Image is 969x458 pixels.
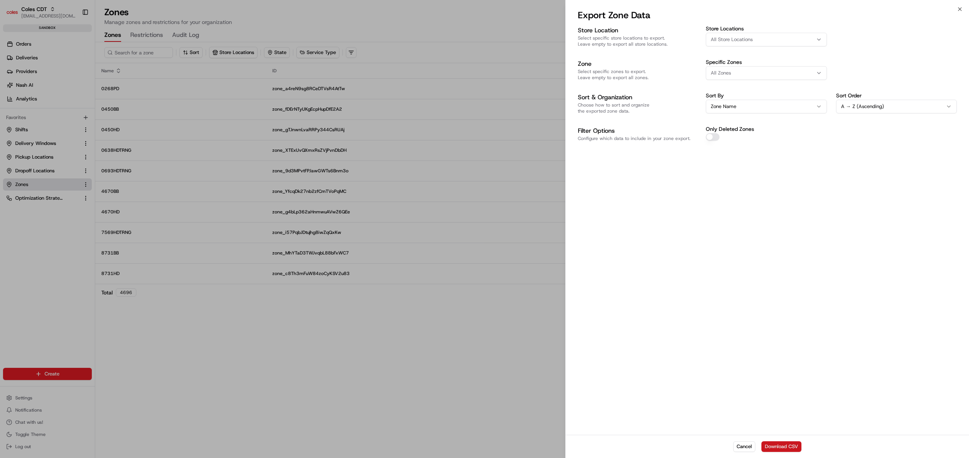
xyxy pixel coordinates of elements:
div: 💻 [64,111,70,118]
label: Sort Order [836,93,957,98]
h3: Store Location [578,26,700,35]
p: Choose how to sort and organize the exported zone data. [578,102,700,114]
span: Pylon [76,129,92,135]
label: Sort By [706,93,827,98]
label: Only Deleted Zones [706,126,754,132]
a: Powered byPylon [54,129,92,135]
h2: Export Zone Data [578,9,957,21]
div: We're available if you need us! [26,81,96,87]
div: 📗 [8,111,14,118]
h3: Sort & Organization [578,93,700,102]
p: Select specific store locations to export. Leave empty to export all store locations. [578,35,700,47]
span: API Documentation [72,111,122,118]
span: All Zones [711,70,731,76]
label: Store Locations [706,26,827,31]
a: 📗Knowledge Base [5,108,61,121]
img: Nash [8,8,23,23]
p: Select specific zones to export. Leave empty to export all zones. [578,68,700,81]
img: 1736555255976-a54dd68f-1ca7-489b-9aae-adbdc363a1c4 [8,73,21,87]
input: Clear [20,49,126,57]
span: Knowledge Base [15,111,58,118]
h3: Filter Options [578,126,700,135]
p: Configure which data to include in your zone export. [578,135,700,142]
button: Start new chat [130,75,139,84]
h3: Zone [578,59,700,68]
button: All Zones [706,66,827,80]
div: Start new chat [26,73,125,81]
p: Welcome 👋 [8,31,139,43]
button: Cancel [733,441,755,452]
span: All Store Locations [711,36,753,43]
button: Download CSV [761,441,801,452]
label: Specific Zones [706,59,827,65]
button: All Store Locations [706,33,827,46]
a: 💻API Documentation [61,108,125,121]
